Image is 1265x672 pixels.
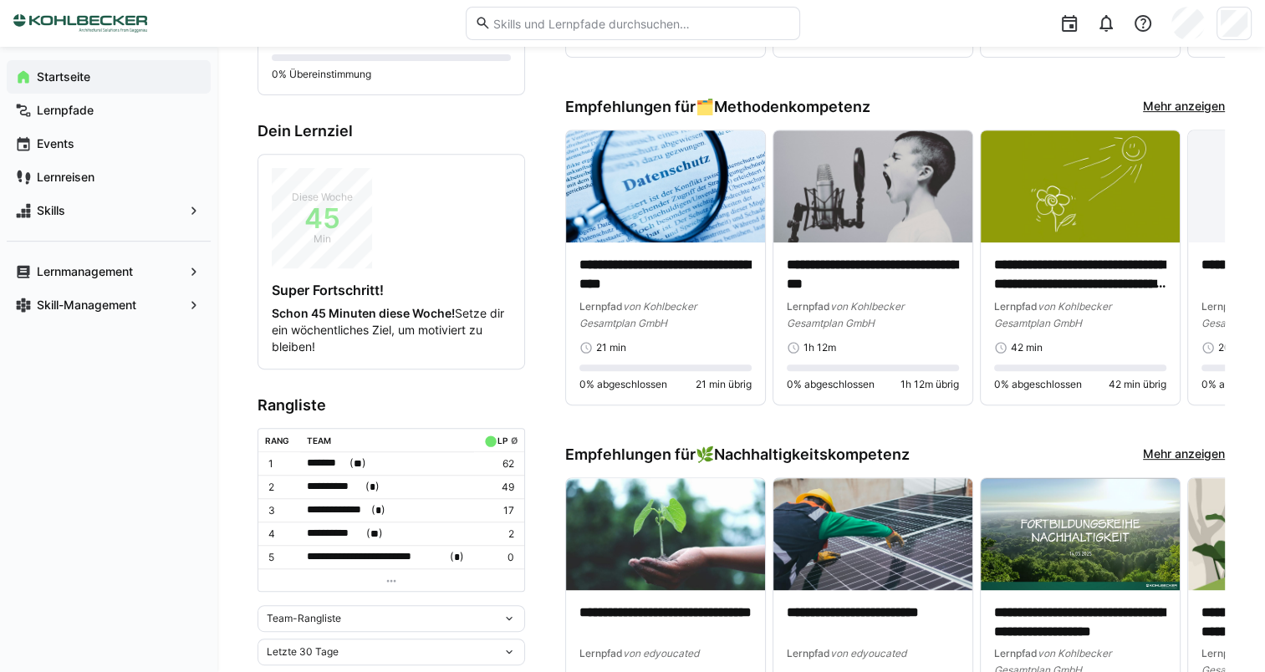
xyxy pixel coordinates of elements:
[307,435,331,445] div: Team
[481,504,514,517] p: 17
[566,130,765,242] img: image
[265,435,289,445] div: Rang
[773,478,972,590] img: image
[830,647,906,659] span: von edyoucated
[787,300,830,313] span: Lernpfad
[497,435,508,445] div: LP
[981,478,1180,590] img: image
[272,306,455,320] strong: Schon 45 Minuten diese Woche!
[481,481,514,494] p: 49
[994,300,1038,313] span: Lernpfad
[258,396,525,415] h3: Rangliste
[258,122,525,140] h3: Dein Lernziel
[1109,378,1166,391] span: 42 min übrig
[365,478,380,496] span: ( )
[371,501,385,519] span: ( )
[994,378,1082,391] span: 0% abgeschlossen
[481,527,514,541] p: 2
[1201,300,1245,313] span: Lernpfad
[579,300,696,329] span: von Kohlbecker Gesamtplan GmbH
[1143,445,1225,464] a: Mehr anzeigen
[623,647,699,659] span: von edyoucated
[981,130,1180,242] img: image
[773,130,972,242] img: image
[268,504,293,517] p: 3
[1218,341,1250,354] span: 20 min
[696,98,870,116] div: 🗂️
[565,445,910,464] h3: Empfehlungen für
[803,341,836,354] span: 1h 12m
[481,457,514,471] p: 62
[565,98,870,116] h3: Empfehlungen für
[1011,341,1043,354] span: 42 min
[267,645,339,659] span: Letzte 30 Tage
[268,527,293,541] p: 4
[579,300,623,313] span: Lernpfad
[787,378,875,391] span: 0% abgeschlossen
[268,481,293,494] p: 2
[450,548,464,566] span: ( )
[267,612,341,625] span: Team-Rangliste
[714,445,910,464] span: Nachhaltigkeitskompetenz
[510,432,518,446] a: ø
[596,341,626,354] span: 21 min
[491,16,790,31] input: Skills und Lernpfade durchsuchen…
[714,98,870,116] span: Methodenkompetenz
[272,68,511,81] p: 0% Übereinstimmung
[366,525,383,542] span: ( )
[272,305,511,355] p: Setze dir ein wöchentliches Ziel, um motiviert zu bleiben!
[481,551,514,564] p: 0
[994,647,1038,659] span: Lernpfad
[349,455,366,472] span: ( )
[787,647,830,659] span: Lernpfad
[268,457,293,471] p: 1
[1201,647,1245,659] span: Lernpfad
[1143,98,1225,116] a: Mehr anzeigen
[787,300,904,329] span: von Kohlbecker Gesamtplan GmbH
[268,551,293,564] p: 5
[696,445,910,464] div: 🌿
[566,478,765,590] img: image
[696,378,752,391] span: 21 min übrig
[272,282,511,298] h4: Super Fortschritt!
[994,300,1111,329] span: von Kohlbecker Gesamtplan GmbH
[579,378,667,391] span: 0% abgeschlossen
[579,647,623,659] span: Lernpfad
[900,378,959,391] span: 1h 12m übrig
